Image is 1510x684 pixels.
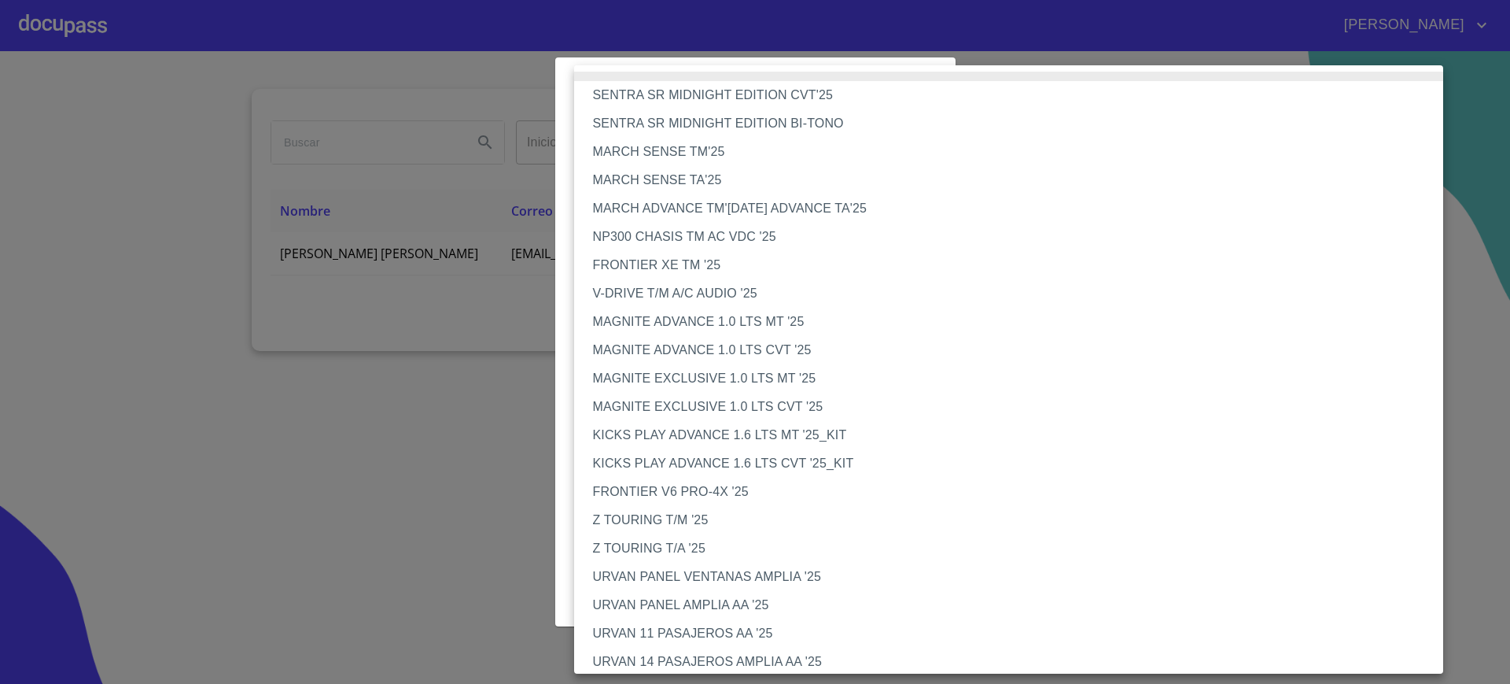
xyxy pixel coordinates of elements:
li: NP300 CHASIS TM AC VDC '25 [574,223,1459,251]
li: SENTRA SR MIDNIGHT EDITION BI-TONO [574,109,1459,138]
li: V-DRIVE T/M A/C AUDIO '25 [574,279,1459,308]
li: KICKS PLAY ADVANCE 1.6 LTS MT '25_KIT [574,421,1459,449]
li: MARCH SENSE TM'25 [574,138,1459,166]
li: MAGNITE ADVANCE 1.0 LTS CVT '25 [574,336,1459,364]
li: URVAN 11 PASAJEROS AA '25 [574,619,1459,648]
li: URVAN PANEL AMPLIA AA '25 [574,591,1459,619]
li: Z TOURING T/A '25 [574,534,1459,563]
li: FRONTIER V6 PRO-4X '25 [574,478,1459,506]
li: URVAN PANEL VENTANAS AMPLIA '25 [574,563,1459,591]
li: MAGNITE EXCLUSIVE 1.0 LTS CVT '25 [574,393,1459,421]
li: SENTRA SR MIDNIGHT EDITION CVT'25 [574,81,1459,109]
li: FRONTIER XE TM '25 [574,251,1459,279]
li: MAGNITE ADVANCE 1.0 LTS MT '25 [574,308,1459,336]
li: MARCH ADVANCE TM'[DATE] ADVANCE TA'25 [574,194,1459,223]
li: MAGNITE EXCLUSIVE 1.0 LTS MT '25 [574,364,1459,393]
li: MARCH SENSE TA'25 [574,166,1459,194]
li: URVAN 14 PASAJEROS AMPLIA AA '25 [574,648,1459,676]
li: Z TOURING T/M '25 [574,506,1459,534]
li: KICKS PLAY ADVANCE 1.6 LTS CVT '25_KIT [574,449,1459,478]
